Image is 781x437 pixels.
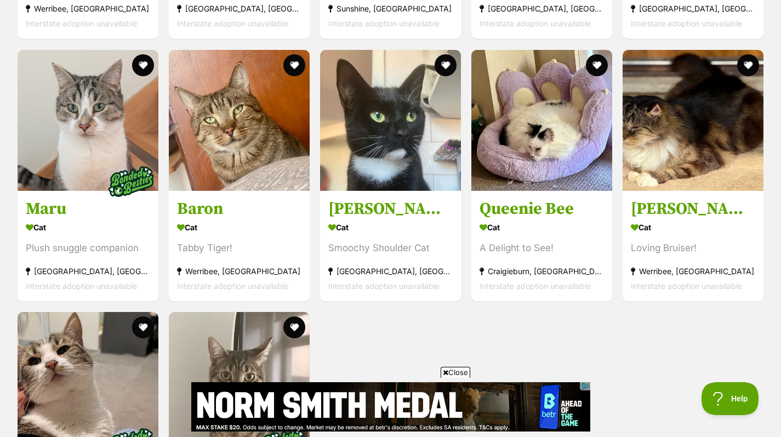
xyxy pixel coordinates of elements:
a: [PERSON_NAME] [PERSON_NAME] Cat Smoochy Shoulder Cat [GEOGRAPHIC_DATA], [GEOGRAPHIC_DATA] Interst... [320,190,461,302]
div: Cat [480,219,604,235]
div: Sunshine, [GEOGRAPHIC_DATA] [328,2,453,16]
div: Cat [26,219,150,235]
h3: [PERSON_NAME] [PERSON_NAME] [328,198,453,219]
button: favourite [283,316,305,338]
div: Werribee, [GEOGRAPHIC_DATA] [177,264,301,279]
div: Loving Bruiser! [631,241,755,256]
div: Werribee, [GEOGRAPHIC_DATA] [26,2,150,16]
iframe: Advertisement [191,382,590,432]
div: Cat [631,219,755,235]
div: Plush snuggle companion [26,241,150,256]
span: Interstate adoption unavailable [631,19,742,29]
span: Interstate adoption unavailable [26,19,137,29]
span: Interstate adoption unavailable [328,19,440,29]
button: favourite [132,54,154,76]
span: Interstate adoption unavailable [177,19,288,29]
span: Interstate adoption unavailable [328,281,440,291]
button: favourite [435,54,457,76]
button: favourite [283,54,305,76]
div: Werribee, [GEOGRAPHIC_DATA] [631,264,755,279]
span: Interstate adoption unavailable [480,281,591,291]
button: favourite [586,54,608,76]
div: A Delight to See! [480,241,604,256]
img: Maru [18,50,158,191]
button: favourite [737,54,759,76]
iframe: Help Scout Beacon - Open [702,382,759,415]
div: [GEOGRAPHIC_DATA], [GEOGRAPHIC_DATA] [177,2,301,16]
div: [GEOGRAPHIC_DATA], [GEOGRAPHIC_DATA] [26,264,150,279]
div: Cat [328,219,453,235]
img: bonded besties [104,154,158,209]
a: Baron Cat Tabby Tiger! Werribee, [GEOGRAPHIC_DATA] Interstate adoption unavailable favourite [169,190,310,302]
div: [GEOGRAPHIC_DATA], [GEOGRAPHIC_DATA] [328,264,453,279]
div: Cat [177,219,301,235]
div: Tabby Tiger! [177,241,301,256]
img: Luna Sanderson [320,50,461,191]
a: Queenie Bee Cat A Delight to See! Craigieburn, [GEOGRAPHIC_DATA] Interstate adoption unavailable ... [471,190,612,302]
img: Baron [169,50,310,191]
div: [GEOGRAPHIC_DATA], [GEOGRAPHIC_DATA] [631,2,755,16]
h3: Baron [177,198,301,219]
h3: Queenie Bee [480,198,604,219]
div: Smoochy Shoulder Cat [328,241,453,256]
span: Interstate adoption unavailable [480,19,591,29]
h3: [PERSON_NAME] [631,198,755,219]
span: Close [441,367,470,378]
img: Bartholomew Ragamuffin [623,50,763,191]
span: Interstate adoption unavailable [631,281,742,291]
img: Queenie Bee [471,50,612,191]
div: Craigieburn, [GEOGRAPHIC_DATA] [480,264,604,279]
h3: Maru [26,198,150,219]
a: [PERSON_NAME] Cat Loving Bruiser! Werribee, [GEOGRAPHIC_DATA] Interstate adoption unavailable fav... [623,190,763,302]
span: Interstate adoption unavailable [177,281,288,291]
a: Maru Cat Plush snuggle companion [GEOGRAPHIC_DATA], [GEOGRAPHIC_DATA] Interstate adoption unavail... [18,190,158,302]
button: favourite [132,316,154,338]
span: Interstate adoption unavailable [26,281,137,291]
div: [GEOGRAPHIC_DATA], [GEOGRAPHIC_DATA] [480,2,604,16]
